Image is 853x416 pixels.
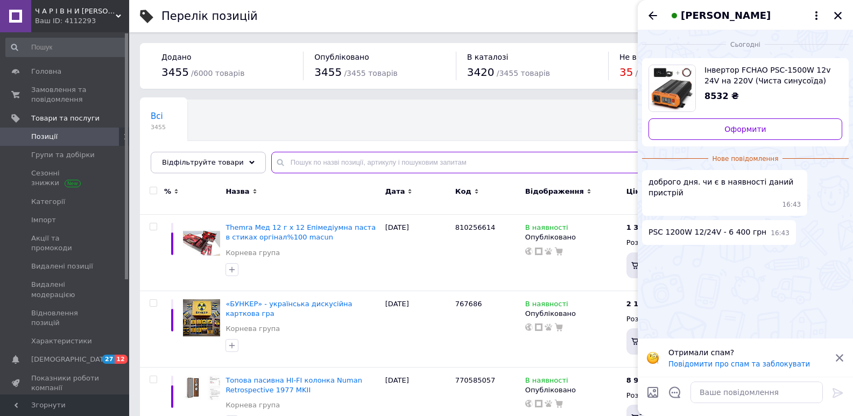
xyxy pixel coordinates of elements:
span: 770585057 [455,376,495,384]
a: Корнева група [225,324,280,334]
span: 16:43 12.08.2025 [771,229,789,238]
div: [DATE] [383,291,453,367]
span: 12 [115,355,127,364]
div: Опубліковано [525,232,621,242]
input: Пошук по назві позиції, артикулу і пошуковим запитам [271,152,831,173]
img: Themra Мед 12г x 12 Эпимедиумная паста в стиках оргинал %100 macun [183,223,220,264]
span: В каталозі [467,53,509,61]
p: Отримали спам? [668,347,828,358]
span: % [164,187,171,196]
b: 2 134 [626,300,648,308]
span: / 6000 товарів [191,69,244,77]
span: 16:43 12.08.2025 [782,200,801,209]
span: Дата [385,187,405,196]
span: / 3455 товарів [344,69,397,77]
div: Роздріб [626,314,695,324]
span: [PERSON_NAME] [681,9,771,23]
span: Показники роботи компанії [31,373,100,393]
input: Пошук [5,38,127,57]
span: PSC 1200W 12/24V - 6 400 грн [648,227,766,238]
div: Опубліковано [525,309,621,319]
span: Сезонні знижки [31,168,100,188]
a: Корнева група [225,400,280,410]
span: В наявності [525,223,568,235]
a: Корнева група [225,248,280,258]
span: Ціна [626,187,645,196]
span: Видалені позиції [31,262,93,271]
span: Опубліковано [314,53,369,61]
span: 35 [619,66,633,79]
span: Характеристики [31,336,92,346]
div: Перелік позицій [161,11,258,22]
span: Імпорт [31,215,56,225]
span: 767686 [455,300,482,308]
div: Ваш ID: 4112293 [35,16,129,26]
img: 6708456756_w700_h500_invertor-fchao-psc-1500w.jpg [649,65,695,111]
span: Код [455,187,471,196]
span: 3420 [467,66,495,79]
a: «БУНКЕР» - українська дискусійна карткова гра [225,300,352,318]
span: Акції та промокоди [31,234,100,253]
a: Переглянути товар [648,65,842,112]
span: Товари та послуги [31,114,100,123]
div: ₴ [626,376,656,385]
div: 12.08.2025 [642,39,849,50]
div: Опубліковано [525,385,621,395]
span: / 3455 товарів [636,69,689,77]
img: Топовая пассивная HI-FI колонка Numan Retrospective 1977 MKII [183,376,220,400]
div: ₴ [626,299,656,309]
span: Всі [151,111,163,121]
div: [DATE] [383,215,453,291]
span: Не в каталозі [619,53,673,61]
b: 1 373 [626,223,648,231]
button: Повідомити про спам та заблокувати [668,360,810,368]
a: Топова пасивна HI-FI колонка Numan Retrospective 1977 MKII [225,376,362,394]
span: Відновлення позицій [31,308,100,328]
span: Головна [31,67,61,76]
button: Відкрити шаблони відповідей [668,385,682,399]
span: Нове повідомлення [708,154,783,164]
span: 3455 [314,66,342,79]
span: Замовлення та повідомлення [31,85,100,104]
span: Категорії [31,197,65,207]
span: Додано [161,53,191,61]
span: Позиції [31,132,58,142]
span: 3455 [161,66,189,79]
button: Закрити [831,9,844,22]
img: :face_with_monocle: [646,351,659,364]
span: В наявності [525,376,568,387]
div: Роздріб [626,391,695,400]
a: Оформити [648,118,842,140]
span: Ч А Р І В Н И Й [35,6,116,16]
span: Відображення [525,187,584,196]
a: Themra Мед 12 г x 12 Епімедіумна паста в стиках оргінал%100 macun [225,223,376,241]
span: Інвертор FCHAO PSC-1500W 12v 24V на 220V (Чиста синусоїда) [704,65,834,86]
span: В наявності [525,300,568,311]
span: Відфільтруйте товари [162,158,244,166]
span: 810256614 [455,223,495,231]
div: Роздріб [626,238,695,248]
span: Групи та добірки [31,150,95,160]
button: Назад [646,9,659,22]
span: Сьогодні [726,40,765,50]
span: доброго дня. чи є в наявності даний пристрій [648,177,801,198]
span: Назва [225,187,249,196]
img: «БУНКЕР» - украинская дискометическая карточная игра [183,299,220,336]
b: 8 962 [626,376,648,384]
span: 3455 [151,123,166,131]
div: ₴ [626,223,656,232]
span: 27 [102,355,115,364]
span: Видалені модерацією [31,280,100,299]
span: [DEMOGRAPHIC_DATA] [31,355,111,364]
span: 8532 ₴ [704,91,739,101]
span: / 3455 товарів [497,69,550,77]
button: [PERSON_NAME] [668,9,823,23]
